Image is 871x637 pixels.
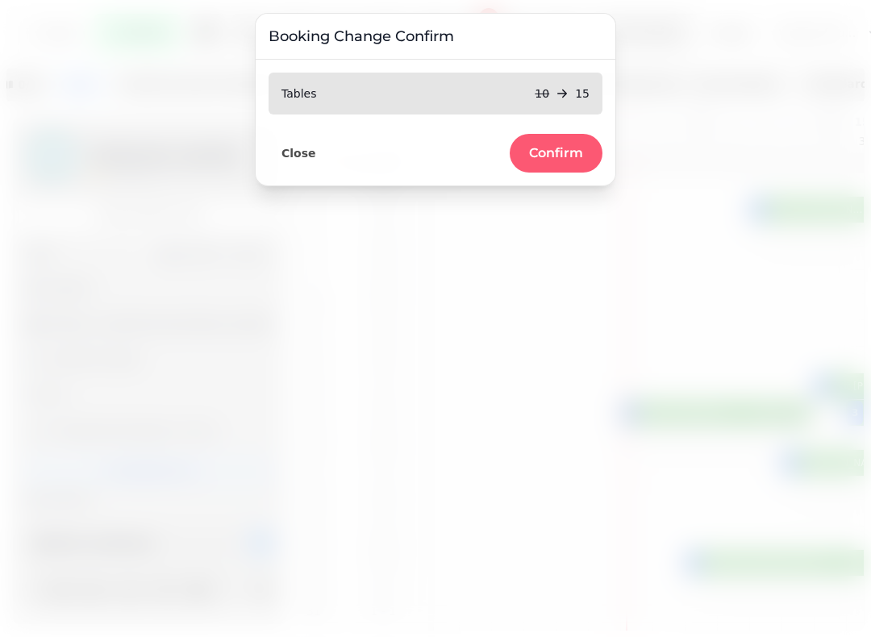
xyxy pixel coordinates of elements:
p: Tables [281,85,317,102]
p: 10 [535,85,549,102]
p: 15 [575,85,590,102]
button: Confirm [510,134,602,173]
span: Close [281,148,316,159]
button: Close [269,143,329,164]
span: Confirm [529,147,583,160]
h3: Booking Change Confirm [269,27,602,46]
